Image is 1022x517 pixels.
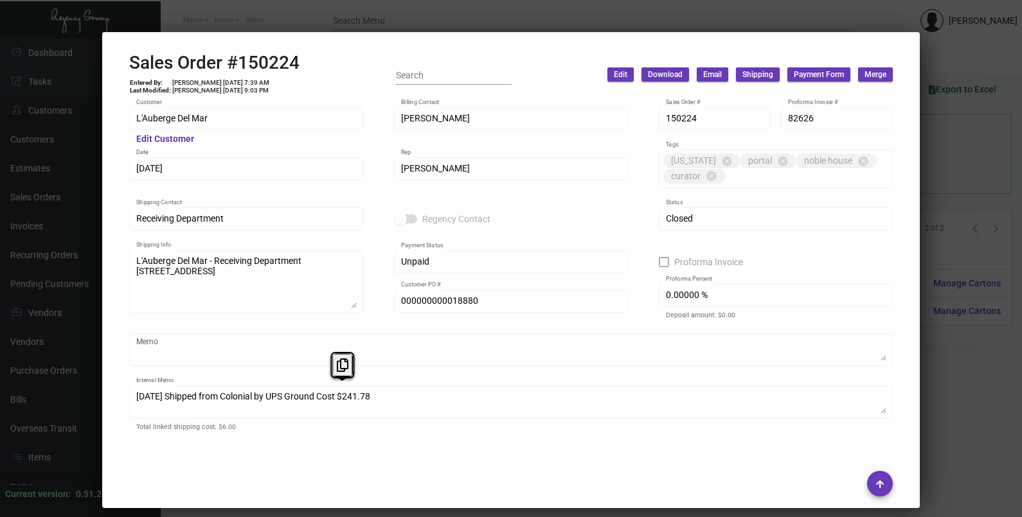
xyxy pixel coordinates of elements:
[172,87,270,94] td: [PERSON_NAME] [DATE] 9:03 PM
[865,69,886,80] span: Merge
[666,311,735,319] mat-hint: Deposit amount: $0.00
[136,134,194,145] mat-hint: Edit Customer
[337,358,348,372] i: Copy
[703,69,722,80] span: Email
[794,69,844,80] span: Payment Form
[76,487,102,501] div: 0.51.2
[777,155,789,167] mat-icon: cancel
[607,67,634,82] button: Edit
[648,69,683,80] span: Download
[721,155,733,167] mat-icon: cancel
[858,67,893,82] button: Merge
[674,254,743,270] span: Proforma Invoice
[742,69,773,80] span: Shipping
[129,79,172,87] td: Entered By:
[129,52,300,74] h2: Sales Order #150224
[736,67,780,82] button: Shipping
[663,169,725,184] mat-chip: curator
[796,153,877,168] mat-chip: noble house
[787,67,850,82] button: Payment Form
[614,69,627,80] span: Edit
[641,67,689,82] button: Download
[666,213,693,223] span: Closed
[401,256,429,267] span: Unpaid
[136,423,236,431] mat-hint: Total linked shipping cost: $6.00
[706,170,717,182] mat-icon: cancel
[663,153,740,168] mat-chip: [US_STATE]
[5,487,71,501] div: Current version:
[172,79,270,87] td: [PERSON_NAME] [DATE] 7:39 AM
[129,87,172,94] td: Last Modified:
[857,155,869,167] mat-icon: cancel
[422,211,490,227] span: Regency Contact
[697,67,728,82] button: Email
[740,153,796,168] mat-chip: portal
